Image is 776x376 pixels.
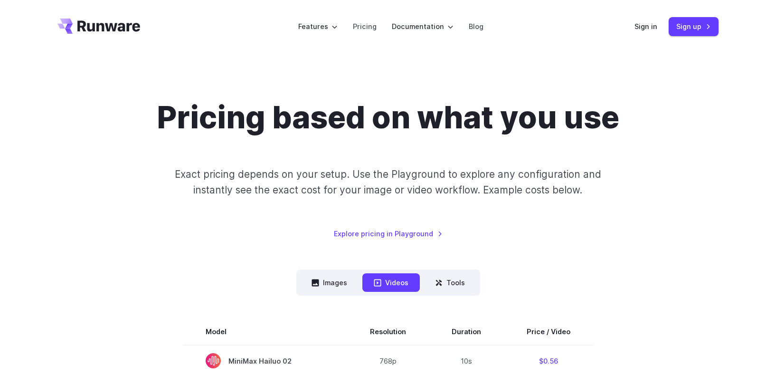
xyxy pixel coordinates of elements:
[669,17,719,36] a: Sign up
[157,166,619,198] p: Exact pricing depends on your setup. Use the Playground to explore any configuration and instantl...
[634,21,657,32] a: Sign in
[429,318,504,345] th: Duration
[206,353,324,368] span: MiniMax Hailuo 02
[362,273,420,292] button: Videos
[300,273,359,292] button: Images
[347,318,429,345] th: Resolution
[57,19,140,34] a: Go to /
[392,21,454,32] label: Documentation
[469,21,483,32] a: Blog
[424,273,476,292] button: Tools
[334,228,443,239] a: Explore pricing in Playground
[157,99,619,136] h1: Pricing based on what you use
[183,318,347,345] th: Model
[298,21,338,32] label: Features
[353,21,377,32] a: Pricing
[504,318,593,345] th: Price / Video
